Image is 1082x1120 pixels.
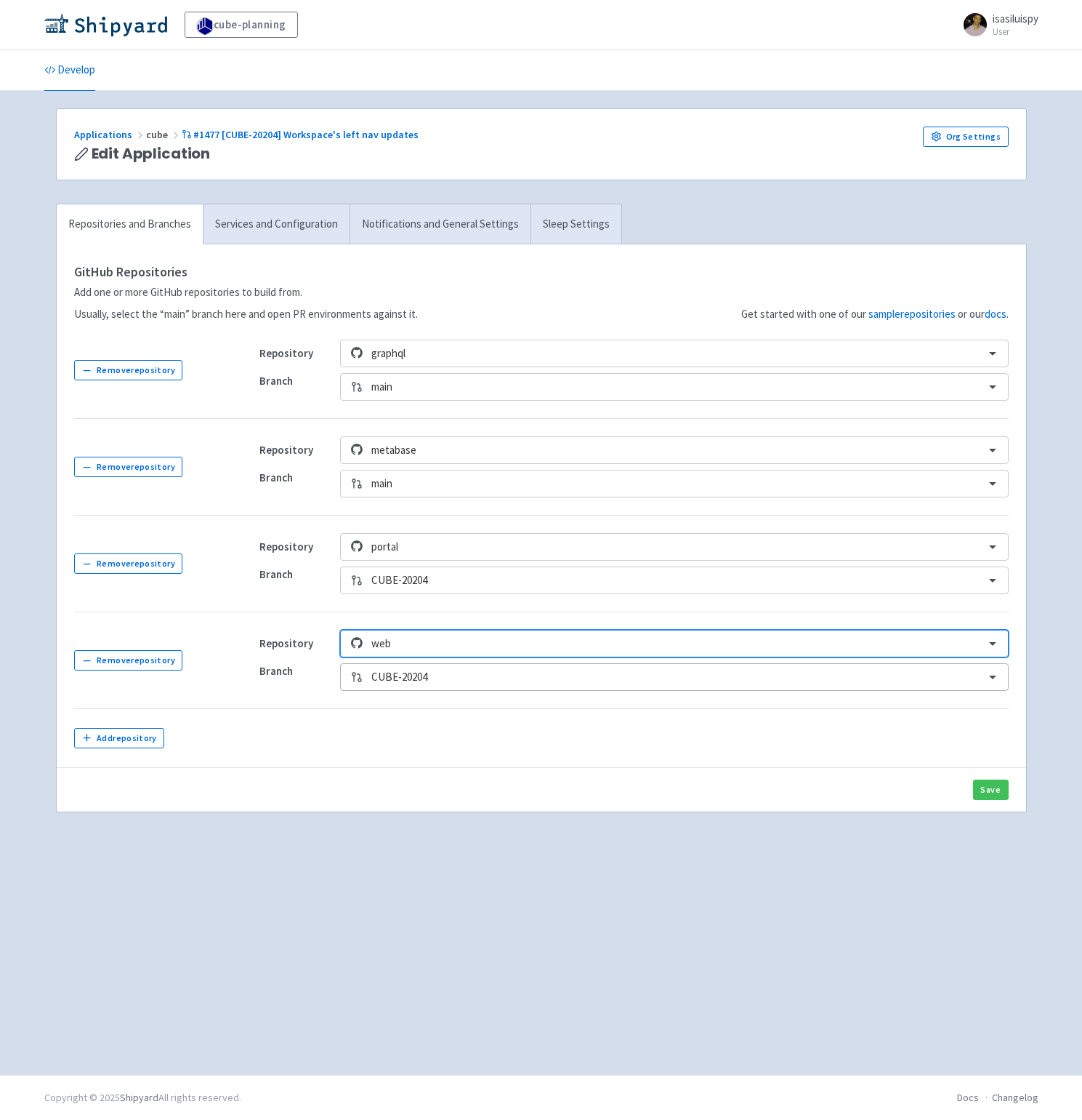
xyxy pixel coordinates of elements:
[44,1090,241,1105] div: Copyright © 2025 All rights reserved.
[259,346,313,360] strong: Repository
[74,728,165,748] button: Addrepository
[955,13,1038,36] a: isasiluispy User
[146,128,182,141] span: cube
[868,307,956,321] a: samplerepositories
[74,128,146,141] a: Applications
[44,13,167,36] img: Shipyard logo
[44,50,95,91] a: Develop
[74,263,187,280] strong: GitHub Repositories
[74,284,418,301] p: Add one or more GitHub repositories to build from.
[74,306,418,323] p: Usually, select the “main” branch here and open PR environments against it.
[350,204,530,244] a: Notifications and General Settings
[120,1091,158,1104] a: Shipyard
[74,360,183,380] button: Removerepository
[92,145,211,162] span: Edit Application
[973,780,1009,800] button: Save
[182,128,421,141] a: #1477 [CUBE-20204] Workspace's left nav updates
[993,27,1038,36] small: User
[923,127,1009,147] a: Org Settings
[985,307,1006,321] a: docs
[259,636,313,650] strong: Repository
[74,650,183,671] button: Removerepository
[259,471,293,484] strong: Branch
[185,12,298,38] a: cube-planning
[957,1091,979,1104] a: Docs
[74,457,183,477] button: Removerepository
[741,306,1009,323] p: Get started with one of our or our .
[259,443,313,457] strong: Repository
[259,540,313,553] strong: Repository
[992,1091,1038,1104] a: Changelog
[259,567,293,581] strong: Branch
[259,664,293,678] strong: Branch
[259,374,293,388] strong: Branch
[74,553,183,574] button: Removerepository
[530,204,621,244] a: Sleep Settings
[57,204,203,244] a: Repositories and Branches
[993,12,1038,25] span: isasiluispy
[203,204,350,244] a: Services and Configuration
